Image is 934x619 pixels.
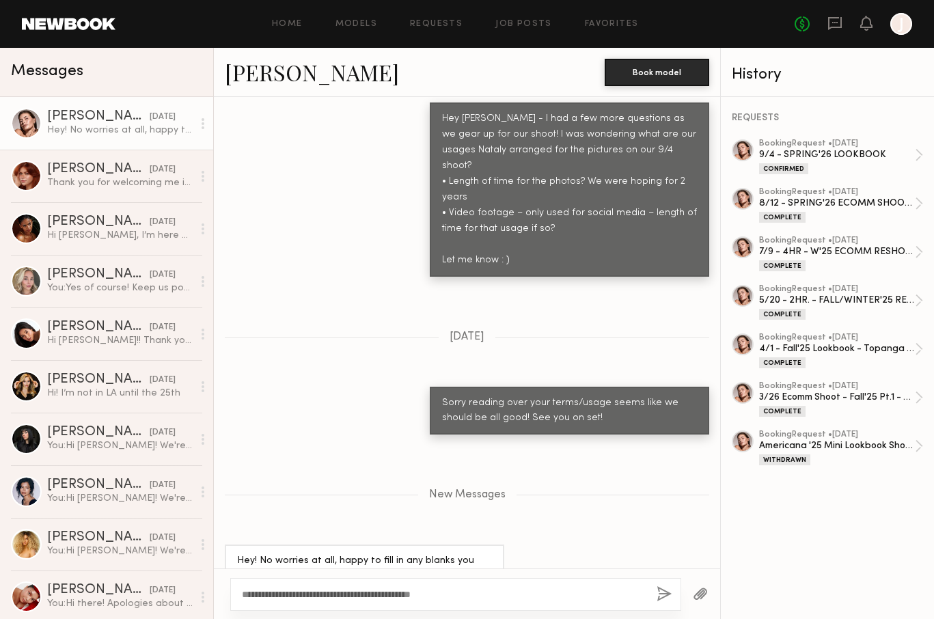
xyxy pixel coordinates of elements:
div: [PERSON_NAME] [47,163,150,176]
div: Complete [759,406,806,417]
div: [PERSON_NAME] [47,268,150,281]
div: 5/20 - 2HR. - FALL/WINTER'25 RESHOOT [759,294,915,307]
a: Job Posts [495,20,552,29]
div: [DATE] [150,269,176,281]
div: booking Request • [DATE] [759,139,915,148]
div: Hey! No worries at all, happy to fill in any blanks you have :) yes the 2 year usage is included ... [47,124,193,137]
div: Hi! I’m not in LA until the 25th [47,387,193,400]
div: Sorry reading over your terms/usage seems like we should be all good! See you on set! [442,396,697,427]
div: [DATE] [150,426,176,439]
div: 8/12 - SPRING'26 ECOMM SHOOT - 7HRS [759,197,915,210]
div: Hey! No worries at all, happy to fill in any blanks you have :) yes the 2 year usage is included ... [237,553,492,585]
div: [PERSON_NAME] [47,478,150,492]
div: [DATE] [150,163,176,176]
div: [DATE] [150,111,176,124]
span: [DATE] [450,331,484,343]
div: [DATE] [150,479,176,492]
span: Messages [11,64,83,79]
button: Book model [605,59,709,86]
div: 7/9 - 4HR - W'25 ECOMM RESHOOT [759,245,915,258]
div: You: Hi [PERSON_NAME]! We're reaching out from the [PERSON_NAME] Jeans wholesale department ([URL... [47,545,193,558]
div: REQUESTS [732,113,923,123]
div: Hey [PERSON_NAME] - I had a few more questions as we gear up for our shoot! I was wondering what ... [442,111,697,269]
div: [DATE] [150,216,176,229]
div: [DATE] [150,374,176,387]
span: New Messages [429,489,506,501]
div: [DATE] [150,321,176,334]
a: bookingRequest •[DATE]5/20 - 2HR. - FALL/WINTER'25 RESHOOTComplete [759,285,923,320]
a: bookingRequest •[DATE]3/26 Ecomm Shoot - Fall'25 Pt.1 - 4HR.Complete [759,382,923,417]
div: Complete [759,357,806,368]
div: 3/26 Ecomm Shoot - Fall'25 Pt.1 - 4HR. [759,391,915,404]
div: booking Request • [DATE] [759,382,915,391]
div: Hi [PERSON_NAME], I’m here but no one is at the front desk :) [47,229,193,242]
a: bookingRequest •[DATE]7/9 - 4HR - W'25 ECOMM RESHOOTComplete [759,236,923,271]
div: [PERSON_NAME] [47,531,150,545]
a: bookingRequest •[DATE]9/4 - SPRING'26 LOOKBOOKConfirmed [759,139,923,174]
div: [PERSON_NAME] [47,320,150,334]
a: Models [335,20,377,29]
div: [PERSON_NAME] [47,215,150,229]
div: [PERSON_NAME] [47,426,150,439]
div: [PERSON_NAME] [47,373,150,387]
div: booking Request • [DATE] [759,188,915,197]
div: Hi [PERSON_NAME]!! Thank you so much for thinking of me!! I’m currently only able to fly out for ... [47,334,193,347]
a: Requests [410,20,463,29]
div: [PERSON_NAME] [47,583,150,597]
a: Favorites [585,20,639,29]
a: Book model [605,66,709,77]
div: [DATE] [150,584,176,597]
div: booking Request • [DATE] [759,430,915,439]
div: Withdrawn [759,454,810,465]
div: You: Hi there! Apologies about that! I let the girls know you were texting the office number sinc... [47,597,193,610]
div: 4/1 - Fall'25 Lookbook - Topanga - 6HRS [759,342,915,355]
div: Complete [759,212,806,223]
div: You: Yes of course! Keep us posted🤗 [47,281,193,294]
div: Complete [759,309,806,320]
div: Complete [759,260,806,271]
a: bookingRequest •[DATE]4/1 - Fall'25 Lookbook - Topanga - 6HRSComplete [759,333,923,368]
div: Thank you for welcoming me in [DATE]! I hope to hear from you soon 💞 [47,176,193,189]
div: booking Request • [DATE] [759,285,915,294]
a: J [890,13,912,35]
a: bookingRequest •[DATE]Americana '25 Mini Lookbook Shoot - 5HRSWithdrawn [759,430,923,465]
div: You: Hi [PERSON_NAME]! We're reaching out from the [PERSON_NAME] Jeans wholesale department ([URL... [47,492,193,505]
div: Confirmed [759,163,808,174]
div: booking Request • [DATE] [759,236,915,245]
div: [DATE] [150,532,176,545]
div: History [732,67,923,83]
div: [PERSON_NAME] [47,110,150,124]
a: Home [272,20,303,29]
div: 9/4 - SPRING'26 LOOKBOOK [759,148,915,161]
div: booking Request • [DATE] [759,333,915,342]
div: You: Hi [PERSON_NAME]! We're reaching out from the [PERSON_NAME] Jeans wholesale department ([URL... [47,439,193,452]
a: bookingRequest •[DATE]8/12 - SPRING'26 ECOMM SHOOT - 7HRSComplete [759,188,923,223]
div: Americana '25 Mini Lookbook Shoot - 5HRS [759,439,915,452]
a: [PERSON_NAME] [225,57,399,87]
